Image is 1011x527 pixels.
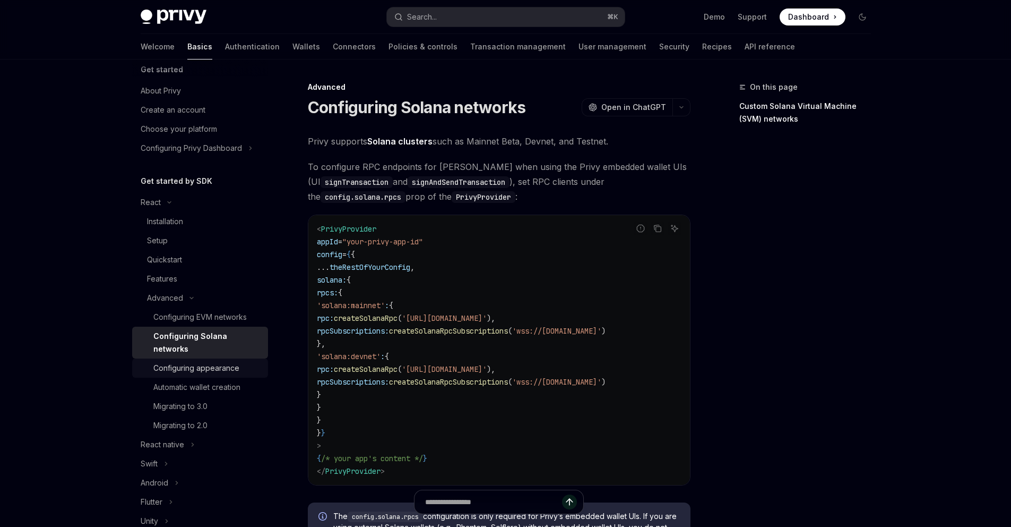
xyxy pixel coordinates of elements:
[407,11,437,23] div: Search...
[321,454,423,463] span: /* your app's content */
[132,416,268,435] a: Migrating to 2.0
[408,176,509,188] code: signAndSendTransaction
[745,34,795,59] a: API reference
[147,234,168,247] div: Setup
[601,102,666,113] span: Open in ChatGPT
[317,339,325,348] span: },
[141,496,162,508] div: Flutter
[351,250,355,259] span: {
[132,231,268,250] a: Setup
[512,377,601,387] span: 'wss://[DOMAIN_NAME]'
[317,237,338,246] span: appId
[132,250,268,269] a: Quickstart
[317,415,321,425] span: }
[132,435,268,454] button: Toggle React native section
[317,326,389,336] span: rpcSubscriptions:
[141,438,184,451] div: React native
[668,222,681,235] button: Ask AI
[147,273,177,285] div: Features
[317,313,334,323] span: rpc:
[425,490,562,514] input: Ask a question...
[402,313,487,323] span: '[URL][DOMAIN_NAME]'
[308,82,690,92] div: Advanced
[147,292,183,304] div: Advanced
[452,191,515,203] code: PrivyProvider
[321,176,393,188] code: signTransaction
[153,381,240,394] div: Automatic wallet creation
[132,327,268,359] a: Configuring Solana networks
[141,196,161,209] div: React
[601,326,606,336] span: )
[325,466,381,476] span: PrivyProvider
[385,352,389,361] span: {
[659,34,689,59] a: Security
[317,352,381,361] span: 'solana:devnet'
[738,12,767,22] a: Support
[132,139,268,158] button: Toggle Configuring Privy Dashboard section
[601,377,606,387] span: )
[147,253,182,266] div: Quickstart
[702,34,732,59] a: Recipes
[582,98,672,116] button: Open in ChatGPT
[225,34,280,59] a: Authentication
[317,301,385,310] span: 'solana:mainnet'
[317,428,321,438] span: }
[423,454,427,463] span: }
[317,377,389,387] span: rpcSubscriptions:
[141,477,168,489] div: Android
[153,311,247,324] div: Configuring EVM networks
[317,224,321,234] span: <
[132,81,268,100] a: About Privy
[562,495,577,509] button: Send message
[739,98,879,127] a: Custom Solana Virtual Machine (SVM) networks
[780,8,845,25] a: Dashboard
[508,326,512,336] span: (
[141,84,181,97] div: About Privy
[389,301,393,310] span: {
[347,250,351,259] span: {
[389,326,508,336] span: createSolanaRpcSubscriptions
[338,288,342,297] span: {
[292,34,320,59] a: Wallets
[308,134,690,149] span: Privy supports such as Mainnet Beta, Devnet, and Testnet.
[132,397,268,416] a: Migrating to 3.0
[132,100,268,120] a: Create an account
[153,400,208,413] div: Migrating to 3.0
[153,362,239,375] div: Configuring appearance
[317,288,338,297] span: rpcs:
[141,457,158,470] div: Swift
[398,313,402,323] span: (
[141,123,217,135] div: Choose your platform
[333,34,376,59] a: Connectors
[141,10,206,24] img: dark logo
[388,34,457,59] a: Policies & controls
[141,34,175,59] a: Welcome
[334,364,398,374] span: createSolanaRpc
[132,378,268,397] a: Automatic wallet creation
[317,364,334,374] span: rpc:
[132,269,268,288] a: Features
[387,7,625,27] button: Open search
[308,159,690,204] span: To configure RPC endpoints for [PERSON_NAME] when using the Privy embedded wallet UIs (UI and ), ...
[487,364,495,374] span: ),
[317,390,321,399] span: }
[132,120,268,139] a: Choose your platform
[334,313,398,323] span: createSolanaRpc
[317,466,325,476] span: </
[141,175,212,188] h5: Get started by SDK
[317,262,330,272] span: ...
[347,275,351,285] span: {
[342,237,423,246] span: "your-privy-app-id"
[317,250,342,259] span: config
[389,377,508,387] span: createSolanaRpcSubscriptions
[132,193,268,212] button: Toggle React section
[342,250,347,259] span: =
[385,301,389,310] span: :
[132,359,268,378] a: Configuring appearance
[308,98,526,117] h1: Configuring Solana networks
[410,262,414,272] span: ,
[321,224,376,234] span: PrivyProvider
[132,454,268,473] button: Toggle Swift section
[317,275,347,285] span: solana:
